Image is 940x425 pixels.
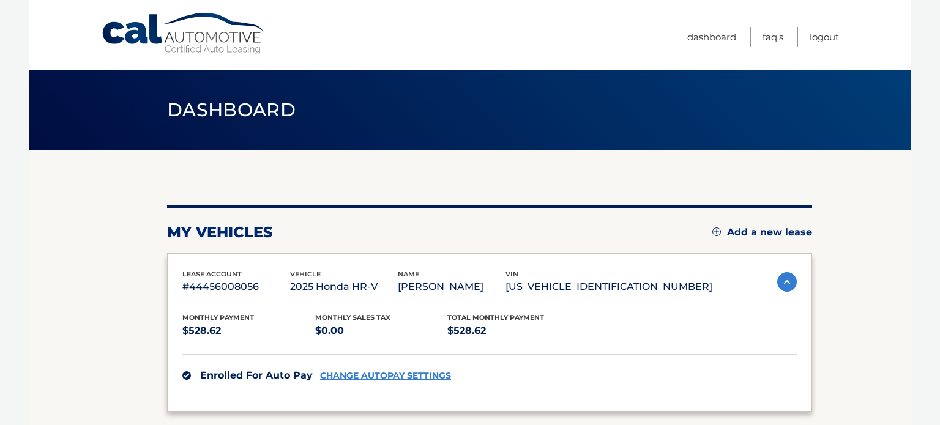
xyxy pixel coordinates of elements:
img: check.svg [182,371,191,380]
span: Total Monthly Payment [447,313,544,322]
a: CHANGE AUTOPAY SETTINGS [320,371,451,381]
p: [US_VEHICLE_IDENTIFICATION_NUMBER] [505,278,712,295]
p: $0.00 [315,322,448,339]
span: vin [505,270,518,278]
span: lease account [182,270,242,278]
span: name [398,270,419,278]
p: Your payment in the amount of $528.62 will deduct from your account on day 1 of each month. [182,396,644,413]
p: 2025 Honda HR-V [290,278,398,295]
span: Dashboard [167,98,296,121]
span: Enrolled For Auto Pay [200,369,313,381]
a: Cal Automotive [101,12,266,56]
a: FAQ's [763,27,783,47]
span: Monthly Payment [182,313,254,322]
span: vehicle [290,270,321,278]
a: Dashboard [687,27,736,47]
a: Add a new lease [712,226,812,238]
span: Monthly sales Tax [315,313,390,322]
img: add.svg [712,227,721,236]
h2: my vehicles [167,223,273,242]
a: Logout [810,27,839,47]
p: #44456008056 [182,278,290,295]
p: [PERSON_NAME] [398,278,505,295]
img: accordion-active.svg [777,272,797,292]
p: $528.62 [182,322,315,339]
p: $528.62 [447,322,580,339]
